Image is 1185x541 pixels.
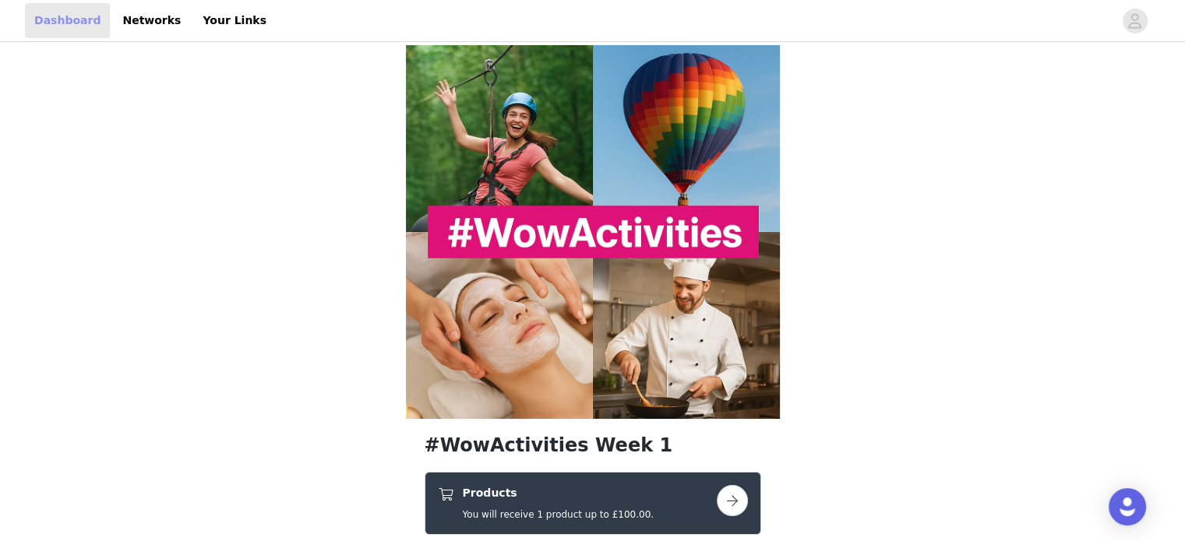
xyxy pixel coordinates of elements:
div: Products [425,472,761,535]
img: campaign image [406,45,780,419]
a: Networks [113,3,190,38]
h5: You will receive 1 product up to £100.00. [463,508,654,522]
div: Open Intercom Messenger [1109,488,1146,525]
h4: Products [463,485,654,501]
div: avatar [1127,9,1142,33]
a: Your Links [193,3,276,38]
a: Dashboard [25,3,110,38]
h1: #WowActivities Week 1 [425,431,761,459]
